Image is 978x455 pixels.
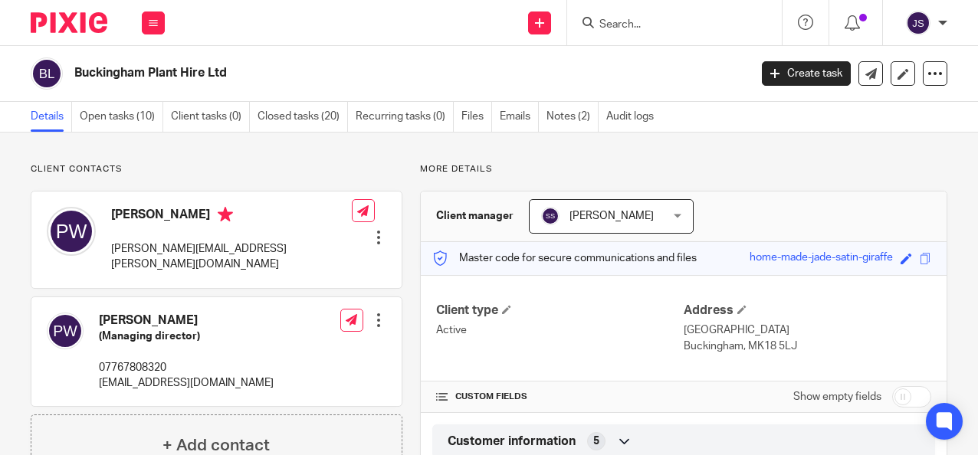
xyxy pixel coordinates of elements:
[420,163,947,175] p: More details
[793,389,881,404] label: Show empty fields
[356,102,454,132] a: Recurring tasks (0)
[171,102,250,132] a: Client tasks (0)
[684,339,931,354] p: Buckingham, MK18 5LJ
[546,102,599,132] a: Notes (2)
[99,360,274,375] p: 07767808320
[684,322,931,338] p: [GEOGRAPHIC_DATA]
[436,208,514,224] h3: Client manager
[80,102,163,132] a: Open tasks (10)
[258,102,348,132] a: Closed tasks (20)
[448,434,576,450] span: Customer information
[432,250,697,266] p: Master code for secure communications and files
[684,303,931,319] h4: Address
[541,207,560,225] img: svg%3E
[218,207,233,222] i: Primary
[31,163,402,175] p: Client contacts
[74,65,606,81] h2: Buckingham Plant Hire Ltd
[500,102,539,132] a: Emails
[598,18,736,32] input: Search
[606,102,661,132] a: Audit logs
[461,102,492,132] a: Files
[99,375,274,391] p: [EMAIL_ADDRESS][DOMAIN_NAME]
[593,434,599,449] span: 5
[47,313,84,349] img: svg%3E
[906,11,930,35] img: svg%3E
[31,12,107,33] img: Pixie
[31,57,63,90] img: svg%3E
[111,241,352,273] p: [PERSON_NAME][EMAIL_ADDRESS][PERSON_NAME][DOMAIN_NAME]
[436,391,684,403] h4: CUSTOM FIELDS
[31,102,72,132] a: Details
[436,303,684,319] h4: Client type
[99,313,274,329] h4: [PERSON_NAME]
[111,207,352,226] h4: [PERSON_NAME]
[762,61,851,86] a: Create task
[569,211,654,221] span: [PERSON_NAME]
[99,329,274,344] h5: (Managing director)
[750,250,893,267] div: home-made-jade-satin-giraffe
[47,207,96,256] img: svg%3E
[436,322,684,338] p: Active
